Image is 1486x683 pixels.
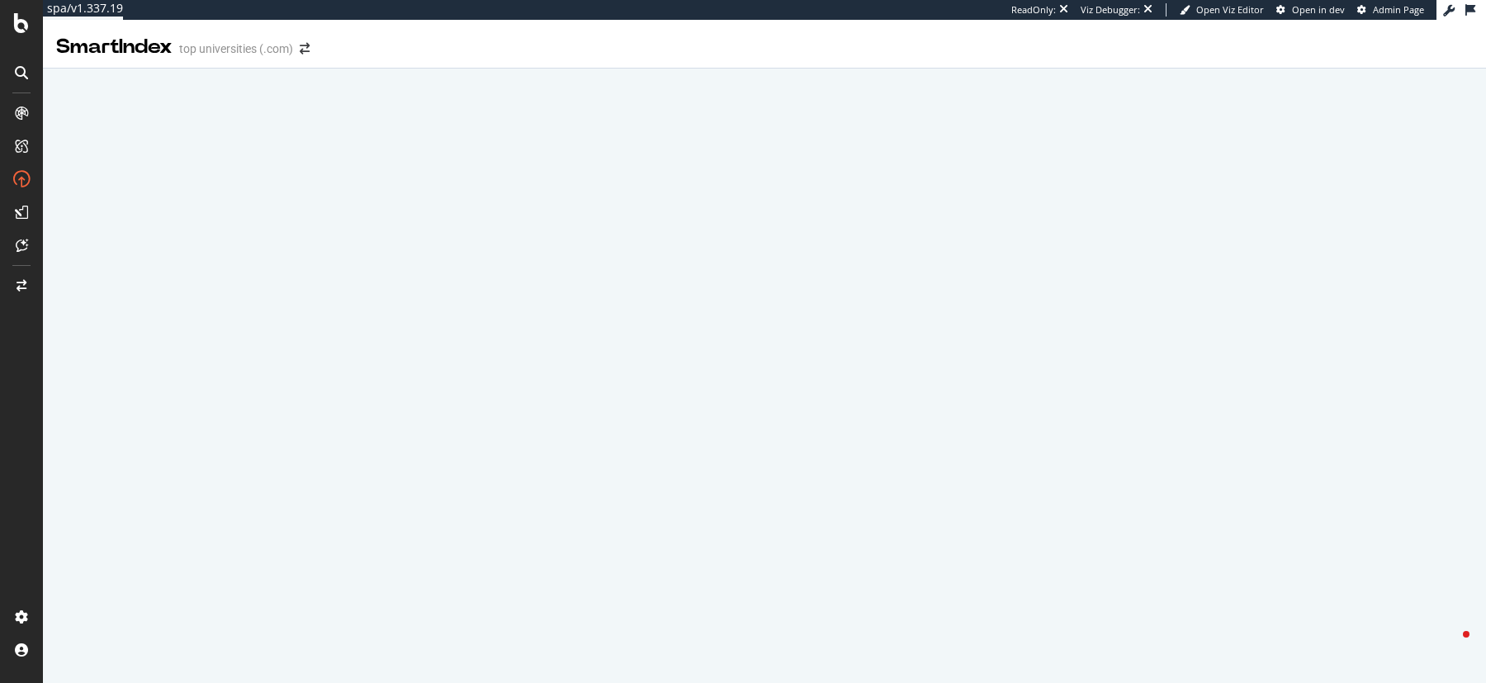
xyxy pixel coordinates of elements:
[179,40,293,57] div: top universities (.com)
[56,33,173,61] div: SmartIndex
[1180,3,1264,17] a: Open Viz Editor
[300,43,310,55] div: arrow-right-arrow-left
[1011,3,1056,17] div: ReadOnly:
[1292,3,1345,16] span: Open in dev
[1430,627,1469,666] iframe: Intercom live chat
[1373,3,1424,16] span: Admin Page
[1276,3,1345,17] a: Open in dev
[1357,3,1424,17] a: Admin Page
[1196,3,1264,16] span: Open Viz Editor
[1081,3,1140,17] div: Viz Debugger:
